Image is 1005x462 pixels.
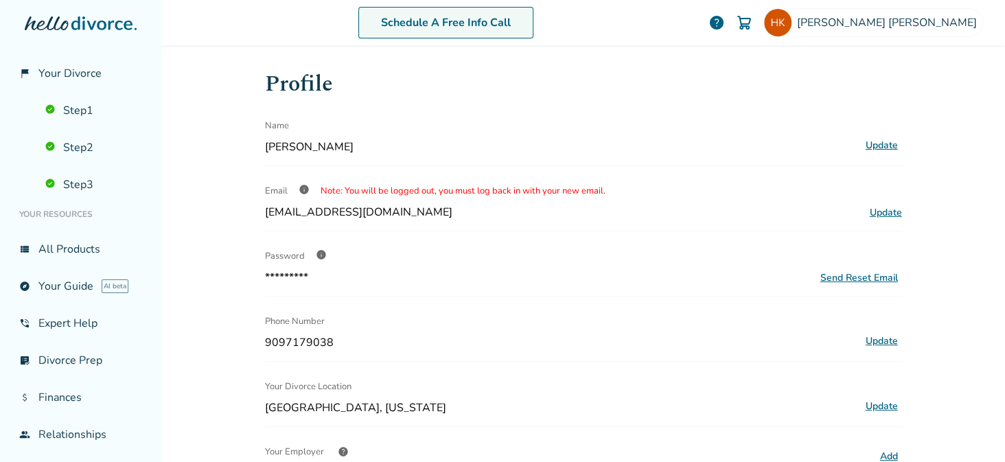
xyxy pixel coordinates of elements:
a: exploreYour GuideAI beta [11,270,150,302]
span: Your Divorce [38,66,102,81]
button: Update [862,332,902,350]
span: Phone Number [265,308,325,335]
span: [EMAIL_ADDRESS][DOMAIN_NAME] [265,205,452,220]
a: attach_moneyFinances [11,382,150,413]
button: Send Reset Email [816,270,902,285]
span: [PERSON_NAME] [PERSON_NAME] [797,15,982,30]
span: info [316,249,327,260]
span: AI beta [102,279,128,293]
span: explore [19,281,30,292]
span: view_list [19,244,30,255]
iframe: Chat Widget [936,396,1005,462]
a: phone_in_talkExpert Help [11,308,150,339]
a: groupRelationships [11,419,150,450]
span: Name [265,112,289,139]
span: Your Divorce Location [265,373,351,400]
span: [PERSON_NAME] [265,139,856,154]
span: help [338,446,349,457]
a: Step1 [37,95,150,126]
span: group [19,429,30,440]
span: flag_2 [19,68,30,79]
span: [GEOGRAPHIC_DATA], [US_STATE] [265,400,856,415]
button: Update [862,397,902,415]
span: Password [265,250,305,262]
li: Your Resources [11,200,150,228]
span: Update [870,206,902,219]
span: info [299,184,310,195]
img: Cart [736,14,752,31]
a: flag_2Your Divorce [11,58,150,89]
a: Step3 [37,169,150,200]
span: phone_in_talk [19,318,30,329]
a: view_listAll Products [11,233,150,265]
h1: Profile [265,67,902,101]
span: list_alt_check [19,355,30,366]
button: Update [862,137,902,154]
a: Step2 [37,132,150,163]
a: Schedule A Free Info Call [358,7,533,38]
div: Send Reset Email [820,271,898,284]
img: hv23@outlook.com [764,9,792,36]
span: 9097179038 [265,335,856,350]
div: Email [265,177,902,205]
a: help [708,14,725,31]
a: list_alt_checkDivorce Prep [11,345,150,376]
span: attach_money [19,392,30,403]
span: Note: You will be logged out, you must log back in with your new email. [321,185,605,197]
